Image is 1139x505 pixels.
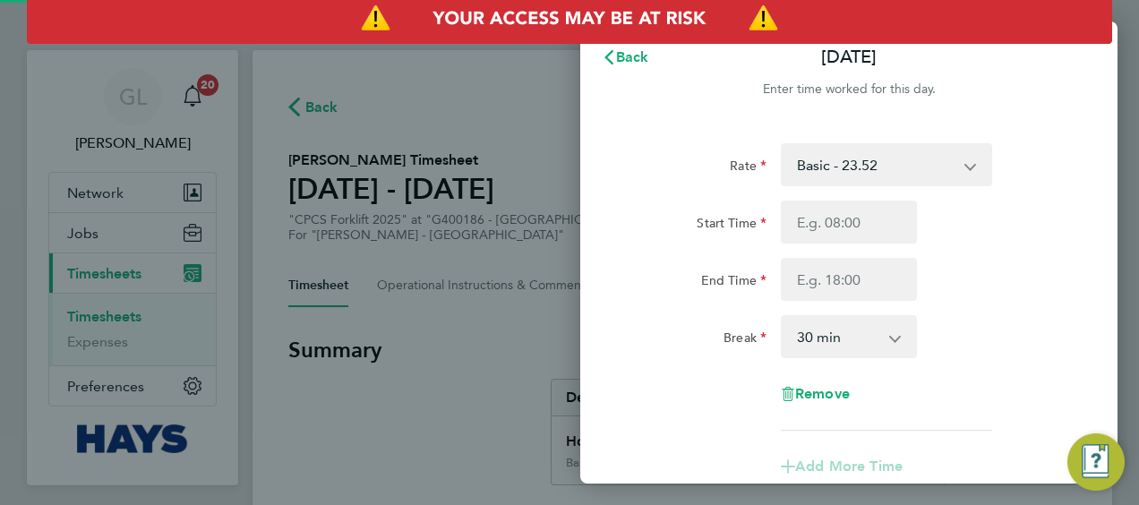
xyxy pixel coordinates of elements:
button: Remove [781,387,850,401]
label: Break [724,330,766,351]
span: Back [616,48,649,65]
div: Enter time worked for this day. [580,79,1118,100]
input: E.g. 08:00 [781,201,917,244]
input: E.g. 18:00 [781,258,917,301]
button: Back [584,39,667,75]
p: [DATE] [821,45,877,70]
span: Remove [795,385,850,402]
button: Engage Resource Center [1067,433,1125,491]
label: End Time [701,272,766,294]
label: Start Time [697,215,766,236]
label: Rate [730,158,766,179]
